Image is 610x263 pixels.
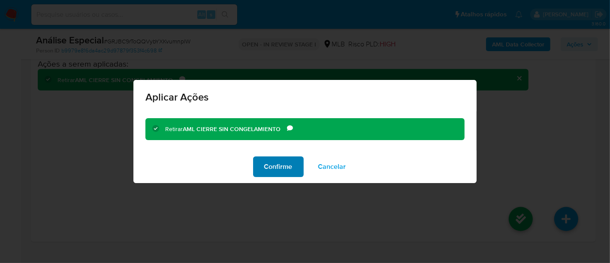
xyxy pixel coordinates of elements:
b: AML CIERRE SIN CONGELAMIENTO [183,125,281,133]
span: Confirme [264,157,293,176]
span: Aplicar Ações [145,92,465,102]
div: Retirar [165,125,287,134]
button: Confirme [253,156,304,177]
button: Cancelar [307,156,357,177]
span: Cancelar [318,157,346,176]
